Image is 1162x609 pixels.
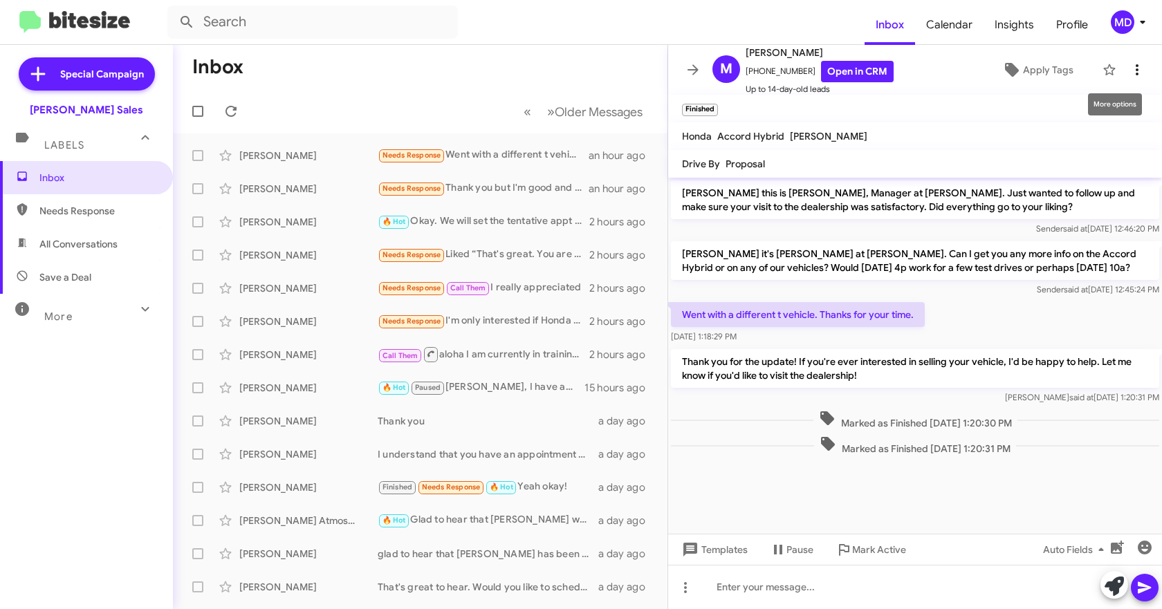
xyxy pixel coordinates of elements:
span: Pause [786,537,813,562]
span: [PERSON_NAME] [746,44,894,61]
div: a day ago [598,514,656,527]
div: a day ago [598,414,656,428]
a: Inbox [865,5,915,45]
button: Pause [759,537,824,562]
div: [PERSON_NAME] [239,547,378,561]
a: Calendar [915,5,984,45]
div: [PERSON_NAME] [239,215,378,229]
span: Needs Response [39,204,157,218]
div: [PERSON_NAME] [239,248,378,262]
span: 🔥 Hot [490,482,513,491]
div: [PERSON_NAME] [239,381,378,395]
span: More [44,310,73,323]
span: [DATE] 1:18:29 PM [671,331,737,341]
span: Mark Active [852,537,906,562]
span: Up to 14-day-old leads [746,82,894,96]
button: Next [539,97,651,126]
span: Call Them [382,351,418,360]
div: Liked “That's great. You are in great hands with Iven” [378,247,589,263]
span: Finished [382,482,413,491]
button: Auto Fields [1032,537,1120,562]
div: [PERSON_NAME] Sales [30,103,143,117]
span: Paused [415,383,441,392]
span: Honda [682,130,712,142]
span: Accord Hybrid [717,130,784,142]
span: 🔥 Hot [382,217,406,226]
a: Insights [984,5,1045,45]
span: Needs Response [382,250,441,259]
div: I understand that you have an appointment with [PERSON_NAME] [DATE] at3p. We will see you soon [378,447,598,461]
div: a day ago [598,447,656,461]
span: Auto Fields [1043,537,1109,562]
span: Inbox [39,171,157,185]
div: [PERSON_NAME], I have an appointment all set for Fri at 3, thank you! [378,380,584,395]
div: [PERSON_NAME] [239,149,378,162]
span: Templates [679,537,748,562]
span: M [720,58,732,80]
div: [PERSON_NAME] [239,348,378,362]
div: That's great to hear. Would you like to schedule a second visit with us to look at other options? [378,580,598,594]
div: [PERSON_NAME] [239,580,378,594]
div: Thank you but I'm good and working with someone already! [378,180,589,196]
span: Drive By [682,158,720,170]
div: Glad to hear that [PERSON_NAME] was helpful. I understand that you are trying to sell your car on... [378,512,598,528]
input: Search [167,6,458,39]
div: 2 hours ago [589,315,656,328]
p: [PERSON_NAME] it's [PERSON_NAME] at [PERSON_NAME]. Can I get you any more info on the Accord Hybr... [671,241,1159,280]
a: Profile [1045,5,1099,45]
a: Special Campaign [19,57,155,91]
span: Marked as Finished [DATE] 1:20:30 PM [813,410,1017,430]
span: Call Them [450,283,486,292]
div: an hour ago [589,182,656,196]
span: Sender [DATE] 12:46:20 PM [1036,223,1159,234]
span: Apply Tags [1023,57,1073,82]
h1: Inbox [192,56,243,78]
span: [PERSON_NAME] [DATE] 1:20:31 PM [1005,392,1159,402]
div: Thank you [378,414,598,428]
a: Open in CRM [821,61,894,82]
div: aloha I am currently in training this week I am having my Internet manager [PERSON_NAME] reach ou... [378,346,589,363]
nav: Page navigation example [516,97,651,126]
span: Proposal [726,158,765,170]
span: Needs Response [382,151,441,160]
span: Needs Response [382,283,441,292]
span: said at [1064,284,1088,294]
div: MD [1111,10,1134,34]
div: 2 hours ago [589,215,656,229]
div: 2 hours ago [589,248,656,262]
div: [PERSON_NAME] Atmosfera [239,514,378,527]
button: Mark Active [824,537,917,562]
div: I'm only interested if Honda brings back the Fit in [DATE]. Otherwise we are satisfied with our 2... [378,313,589,329]
span: 🔥 Hot [382,383,406,392]
span: 🔥 Hot [382,516,406,525]
span: said at [1069,392,1094,402]
small: Finished [682,104,718,116]
span: Sender [DATE] 12:45:24 PM [1037,284,1159,294]
div: I really appreciated [378,280,589,296]
span: said at [1063,223,1087,234]
span: « [524,103,531,120]
div: a day ago [598,547,656,561]
button: Templates [668,537,759,562]
div: [PERSON_NAME] [239,182,378,196]
p: [PERSON_NAME] this is [PERSON_NAME], Manager at [PERSON_NAME]. Just wanted to follow up and make ... [671,180,1159,219]
div: [PERSON_NAME] [239,281,378,295]
span: All Conversations [39,237,118,251]
button: Apply Tags [979,57,1096,82]
button: Previous [515,97,539,126]
div: [PERSON_NAME] [239,414,378,428]
span: Needs Response [382,184,441,193]
span: Marked as Finished [DATE] 1:20:31 PM [814,435,1016,456]
div: an hour ago [589,149,656,162]
span: Special Campaign [60,67,144,81]
div: 2 hours ago [589,348,656,362]
p: Thank you for the update! If you're ever interested in selling your vehicle, I'd be happy to help... [671,349,1159,388]
div: [PERSON_NAME] [239,315,378,328]
div: glad to hear that [PERSON_NAME] has been helpful. Are you still in the market for an HRV? We are ... [378,547,598,561]
span: [PHONE_NUMBER] [746,61,894,82]
div: Okay. We will set the tentative appt and if for some reason it sells I will let you know The 2026... [378,214,589,229]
